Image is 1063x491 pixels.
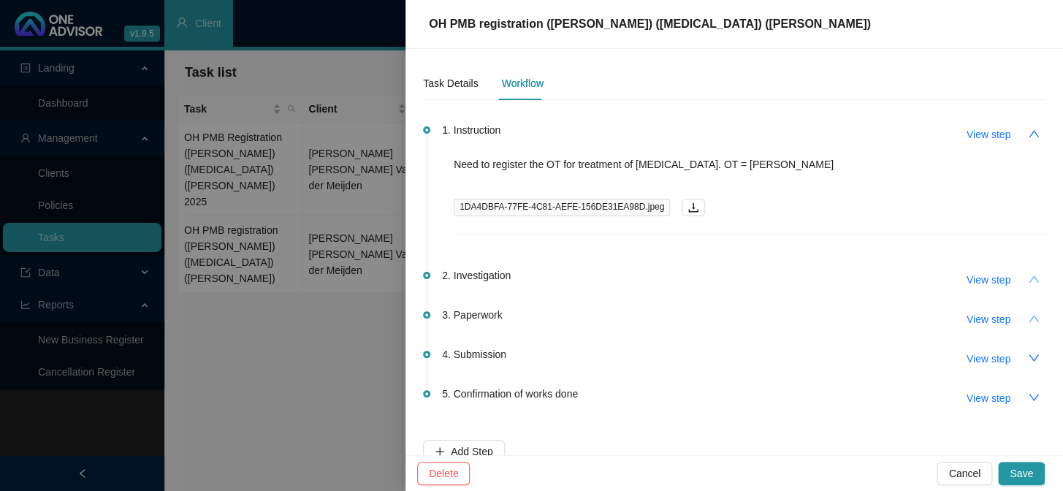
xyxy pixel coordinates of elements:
[948,465,980,482] span: Cancel
[998,462,1045,485] button: Save
[1028,273,1040,285] span: up
[967,126,1010,142] span: View step
[1010,465,1033,482] span: Save
[423,440,505,463] button: Add Step
[687,202,699,213] span: download
[937,462,992,485] button: Cancel
[417,462,470,485] button: Delete
[955,387,1022,410] button: View step
[967,390,1010,406] span: View step
[955,308,1022,331] button: View step
[955,347,1022,370] button: View step
[501,75,543,91] div: Workflow
[442,307,502,323] span: 3. Paperwork
[955,268,1022,292] button: View step
[429,18,871,30] span: OH PMB registration ([PERSON_NAME]) ([MEDICAL_DATA]) ([PERSON_NAME])
[967,311,1010,327] span: View step
[1028,392,1040,403] span: down
[967,272,1010,288] span: View step
[442,346,506,362] span: 4. Submission
[454,199,670,216] span: 1DA4DBFA-77FE-4C81-AEFE-156DE31EA98D.jpeg
[442,386,578,402] span: 5. Confirmation of works done
[442,122,500,138] span: 1. Instruction
[955,123,1022,146] button: View step
[423,75,478,91] div: Task Details
[1028,352,1040,364] span: down
[454,156,1045,172] p: Need to register the OT for treatment of [MEDICAL_DATA]. OT = [PERSON_NAME]
[451,444,493,460] span: Add Step
[967,351,1010,367] span: View step
[435,446,445,457] span: plus
[429,465,458,482] span: Delete
[1028,313,1040,324] span: up
[1028,128,1040,140] span: up
[442,267,511,283] span: 2. Investigation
